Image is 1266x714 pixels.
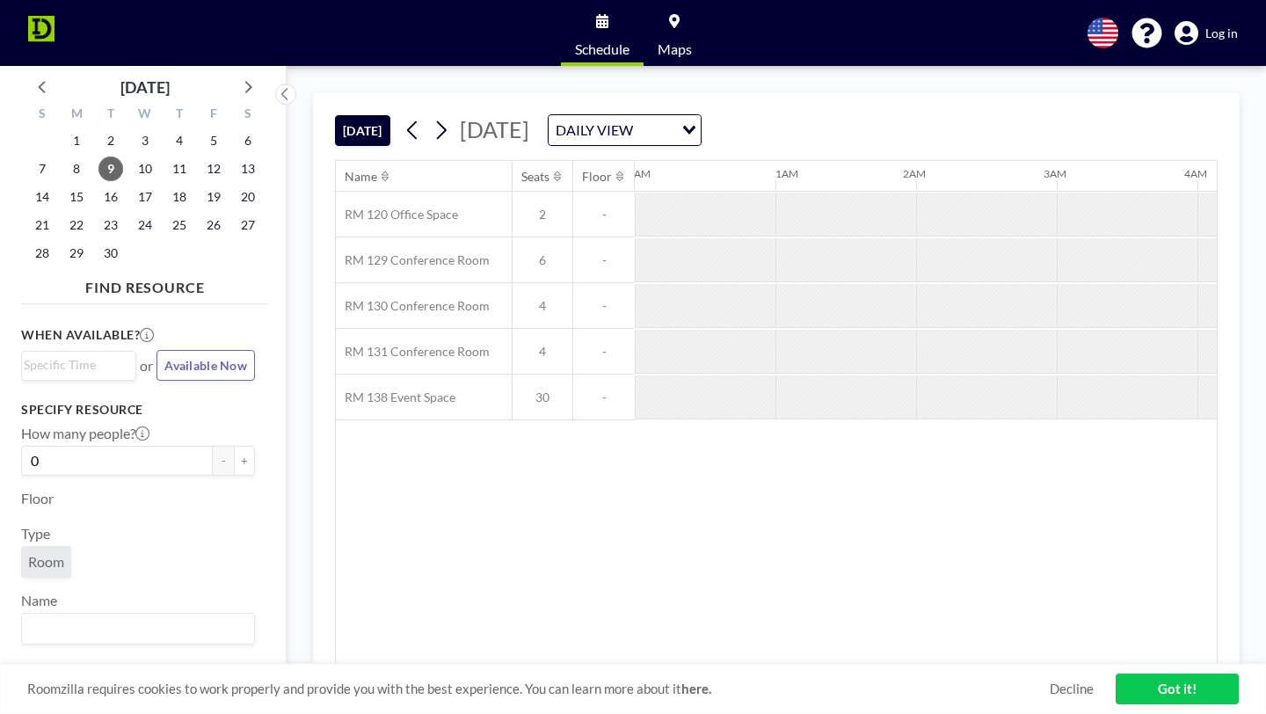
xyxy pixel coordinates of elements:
[30,157,55,181] span: Sunday, September 7, 2025
[30,213,55,237] span: Sunday, September 21, 2025
[98,157,123,181] span: Tuesday, September 9, 2025
[1116,674,1239,704] a: Got it!
[236,185,260,209] span: Saturday, September 20, 2025
[24,617,244,640] input: Search for option
[28,553,64,571] span: Room
[133,185,157,209] span: Wednesday, September 17, 2025
[21,402,255,418] h3: Specify resource
[681,681,711,696] a: here.
[513,344,572,360] span: 4
[27,681,1050,697] span: Roomzilla requires cookies to work properly and provide you with the best experience. You can lea...
[513,252,572,268] span: 6
[98,241,123,266] span: Tuesday, September 30, 2025
[28,16,55,51] img: organization-logo
[345,169,377,185] div: Name
[335,115,390,146] button: [DATE]
[552,119,637,142] span: DAILY VIEW
[234,446,255,476] button: +
[94,104,128,127] div: T
[164,358,247,373] span: Available Now
[775,167,798,180] div: 1AM
[236,213,260,237] span: Saturday, September 27, 2025
[236,157,260,181] span: Saturday, September 13, 2025
[64,157,89,181] span: Monday, September 8, 2025
[549,115,701,145] div: Search for option
[21,592,57,609] label: Name
[573,252,635,268] span: -
[622,167,651,180] div: 12AM
[201,157,226,181] span: Friday, September 12, 2025
[196,104,230,127] div: F
[230,104,265,127] div: S
[128,104,163,127] div: W
[64,241,89,266] span: Monday, September 29, 2025
[575,42,629,56] span: Schedule
[573,207,635,222] span: -
[25,104,60,127] div: S
[1050,681,1094,697] a: Decline
[98,185,123,209] span: Tuesday, September 16, 2025
[213,446,234,476] button: -
[167,157,192,181] span: Thursday, September 11, 2025
[21,425,149,442] label: How many people?
[167,213,192,237] span: Thursday, September 25, 2025
[64,128,89,153] span: Monday, September 1, 2025
[638,119,672,142] input: Search for option
[1184,167,1207,180] div: 4AM
[140,357,153,375] span: or
[513,298,572,314] span: 4
[336,344,490,360] span: RM 131 Conference Room
[1044,167,1066,180] div: 3AM
[30,185,55,209] span: Sunday, September 14, 2025
[21,490,54,507] label: Floor
[167,128,192,153] span: Thursday, September 4, 2025
[513,207,572,222] span: 2
[201,185,226,209] span: Friday, September 19, 2025
[30,241,55,266] span: Sunday, September 28, 2025
[336,390,455,405] span: RM 138 Event Space
[133,157,157,181] span: Wednesday, September 10, 2025
[167,185,192,209] span: Thursday, September 18, 2025
[98,128,123,153] span: Tuesday, September 2, 2025
[582,169,612,185] div: Floor
[236,128,260,153] span: Saturday, September 6, 2025
[24,355,126,375] input: Search for option
[336,298,490,314] span: RM 130 Conference Room
[133,213,157,237] span: Wednesday, September 24, 2025
[22,614,254,644] div: Search for option
[1205,25,1238,41] span: Log in
[98,213,123,237] span: Tuesday, September 23, 2025
[120,75,170,99] div: [DATE]
[573,298,635,314] span: -
[64,213,89,237] span: Monday, September 22, 2025
[22,352,135,378] div: Search for option
[336,252,490,268] span: RM 129 Conference Room
[64,185,89,209] span: Monday, September 15, 2025
[21,525,50,543] label: Type
[21,272,269,296] h4: FIND RESOURCE
[201,128,226,153] span: Friday, September 5, 2025
[162,104,196,127] div: T
[903,167,926,180] div: 2AM
[573,390,635,405] span: -
[521,169,549,185] div: Seats
[201,213,226,237] span: Friday, September 26, 2025
[573,344,635,360] span: -
[1175,21,1238,46] a: Log in
[336,207,458,222] span: RM 120 Office Space
[133,128,157,153] span: Wednesday, September 3, 2025
[156,350,255,381] button: Available Now
[460,116,529,142] span: [DATE]
[658,42,692,56] span: Maps
[60,104,94,127] div: M
[513,390,572,405] span: 30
